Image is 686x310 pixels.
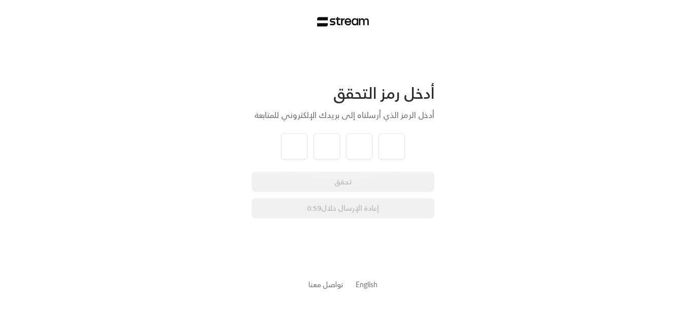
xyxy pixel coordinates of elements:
a: English [356,275,378,294]
div: أدخل رمز التحقق [252,84,434,103]
img: Stream Logo [317,17,369,27]
a: تواصل معنا [308,278,344,291]
button: تواصل معنا [308,279,344,290]
div: أدخل الرمز الذي أرسلناه إلى بريدك الإلكتروني للمتابعة [252,109,434,121]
